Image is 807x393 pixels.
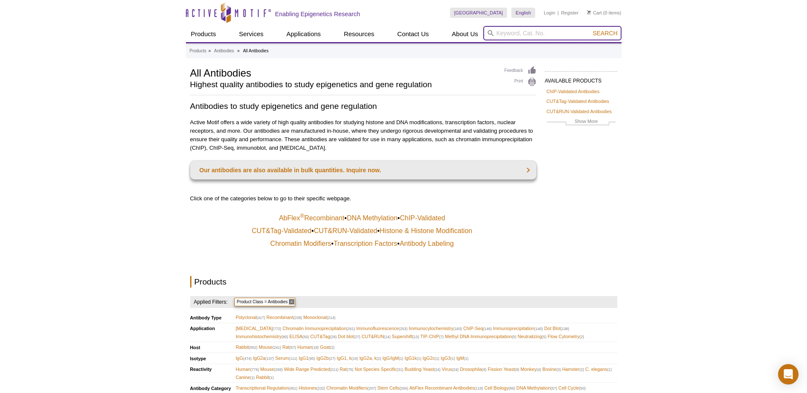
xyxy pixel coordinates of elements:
[294,316,302,320] span: (239)
[236,343,257,351] span: Rabbit
[512,335,516,339] span: (5)
[190,323,236,342] th: Application
[405,354,421,362] span: IgG1k
[399,356,403,361] span: (1)
[303,313,335,322] span: Monoclonal
[542,365,561,373] span: Bovine
[559,384,586,392] span: Cell Cycle
[236,354,252,362] span: IgG
[379,227,472,235] a: Histone & Histone Modification
[441,354,455,362] span: IgG3
[236,365,259,373] span: Human
[561,10,579,16] a: Register
[590,29,620,37] button: Search
[186,26,221,42] a: Products
[234,298,296,306] span: Product Class = Antibodies
[561,327,569,331] span: (138)
[579,367,584,372] span: (2)
[336,354,358,362] span: IgG1, k
[339,26,379,42] a: Resources
[547,97,609,105] a: CUT&Tag-Validated Antibodies
[236,333,288,341] span: Immunohistochemistry
[259,343,281,351] span: Mouse
[190,81,496,88] h2: Highest quality antibodies to study epigenetics and gene regulation
[399,386,408,390] span: (204)
[417,356,422,361] span: (1)
[252,227,311,235] a: CUT&Tag-Validated
[281,26,326,42] a: Applications
[516,384,557,392] span: DNA Methylation
[547,117,616,127] a: Show More
[234,26,269,42] a: Services
[275,10,360,18] h2: Enabling Epigenetics Research
[190,342,236,353] th: Host
[208,48,211,53] li: »
[439,335,444,339] span: (7)
[450,8,508,18] a: [GEOGRAPHIC_DATA]
[547,88,600,95] a: ChIP-Validated Antibodies
[190,312,236,323] th: Antibody Type
[347,214,397,222] a: DNA Methylation
[236,325,281,333] span: [MEDICAL_DATA]
[420,333,444,341] span: TIP-ChIP
[354,335,360,339] span: (27)
[521,365,541,373] span: Monkey
[445,333,516,341] span: Methyl DNA Immunoprecipitation
[257,316,265,320] span: (417)
[593,30,617,37] span: Search
[214,47,234,55] a: Antibodies
[190,353,236,364] th: Isotype
[400,214,445,222] a: ChIP-Validated
[289,356,297,361] span: (111)
[587,10,591,14] img: Your Cart
[250,376,255,380] span: (1)
[317,354,336,362] span: IgG2b
[260,365,283,373] span: Mouse
[544,10,555,16] a: Login
[413,335,419,339] span: (13)
[330,367,338,372] span: (211)
[190,364,236,383] th: Reactivity
[547,108,612,115] a: CUT&RUN-Validated Antibodies
[451,356,455,361] span: (1)
[334,239,397,248] a: Transcription Factors
[585,365,612,373] span: C. elegans
[464,356,469,361] span: (1)
[275,354,297,362] span: Serum
[251,367,259,372] span: (776)
[505,77,536,87] a: Print
[190,47,206,55] a: Products
[284,365,338,373] span: Wide Range Predicted
[269,376,274,380] span: (1)
[558,8,559,18] li: |
[399,239,453,248] a: Antibody Labeling
[190,276,536,288] h2: Products
[190,100,536,112] h2: Antibodies to study epigenetics and gene regulation
[474,386,483,390] span: (119)
[282,343,296,351] span: Rat
[405,365,440,373] span: Budding Yeast
[273,345,281,350] span: (241)
[452,367,459,372] span: (24)
[505,66,536,75] a: Feedback
[356,325,407,333] span: Immunofluorescence
[376,356,381,361] span: (2)
[384,335,391,339] span: (14)
[282,335,288,339] span: (80)
[243,48,268,53] li: All Antibodies
[456,354,469,362] span: IgM
[447,26,483,42] a: About Us
[346,327,355,331] span: (261)
[191,225,536,237] td: • •
[545,71,617,86] h2: AVAILABLE PRODUCTS
[579,386,585,390] span: (50)
[409,384,483,392] span: AbFlex Recombinant Antibodies
[330,345,335,350] span: (2)
[778,364,798,384] div: Open Intercom Messenger
[587,8,622,18] li: (0 items)
[190,161,536,179] a: Our antibodies are also available in bulk quantities. Inquire now.
[362,333,391,341] span: CUT&RUN
[359,354,381,362] span: IgG2a, k
[409,325,462,333] span: Immunocytochemistry
[314,227,377,235] a: CUT&RUN-Validated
